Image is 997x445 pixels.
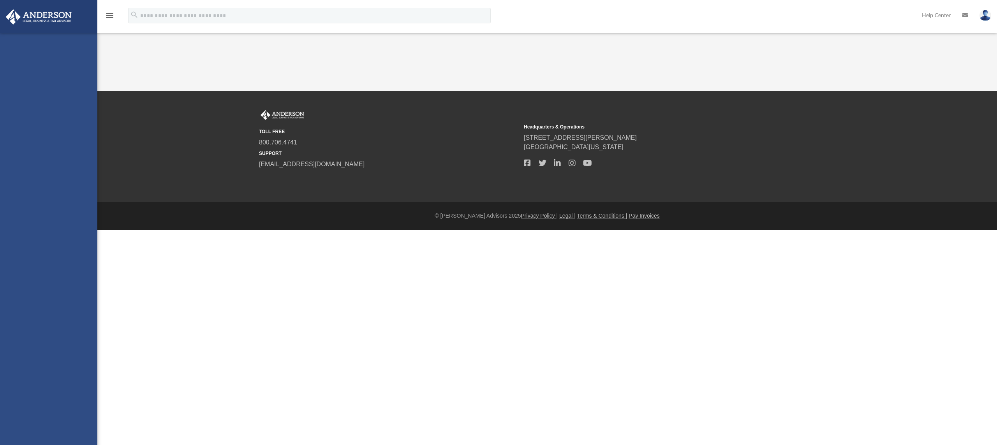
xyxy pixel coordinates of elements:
[97,212,997,220] div: © [PERSON_NAME] Advisors 2025
[259,150,518,157] small: SUPPORT
[524,134,637,141] a: [STREET_ADDRESS][PERSON_NAME]
[629,213,659,219] a: Pay Invoices
[259,110,306,120] img: Anderson Advisors Platinum Portal
[524,144,624,150] a: [GEOGRAPHIC_DATA][US_STATE]
[577,213,627,219] a: Terms & Conditions |
[130,11,139,19] i: search
[521,213,558,219] a: Privacy Policy |
[259,128,518,135] small: TOLL FREE
[259,161,365,167] a: [EMAIL_ADDRESS][DOMAIN_NAME]
[559,213,576,219] a: Legal |
[105,15,114,20] a: menu
[979,10,991,21] img: User Pic
[105,11,114,20] i: menu
[4,9,74,25] img: Anderson Advisors Platinum Portal
[524,123,783,130] small: Headquarters & Operations
[259,139,297,146] a: 800.706.4741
